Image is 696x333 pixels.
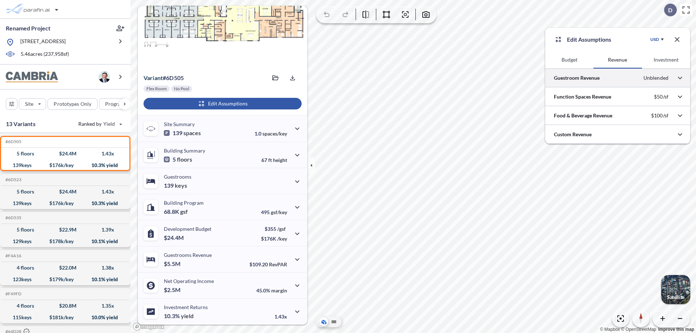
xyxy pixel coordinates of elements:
img: BrandImage [6,71,58,83]
p: Guestrooms Revenue [164,252,212,258]
span: gsf/key [271,209,287,215]
h5: Click to copy the code [4,215,21,220]
p: $5.5M [164,260,182,267]
p: $355 [261,226,287,232]
button: Revenue [593,51,642,68]
span: RevPAR [269,261,287,267]
p: Custom Revenue [554,131,592,138]
p: Satellite [667,294,684,300]
span: Yield [103,120,115,128]
p: $100/sf [651,112,668,119]
button: Budget [545,51,593,68]
p: Investment Returns [164,304,208,310]
p: # 6d505 [144,74,184,82]
span: keys [175,182,187,189]
button: Aerial View [319,317,328,326]
p: 5 [164,156,192,163]
p: [STREET_ADDRESS] [20,38,66,47]
img: Switcher Image [661,275,690,304]
p: $24.4M [164,234,185,241]
h5: Click to copy the code [4,139,21,144]
p: 67 [261,157,287,163]
p: Net Operating Income [164,278,214,284]
p: 45.0% [256,287,287,294]
p: $2.5M [164,286,182,294]
p: Edit Assumptions [567,35,611,44]
p: 5.46 acres ( 237,958 sf) [21,50,69,58]
p: Function Spaces Revenue [554,93,611,100]
a: Mapbox homepage [133,322,165,331]
p: $50/sf [654,93,668,100]
img: user logo [99,71,110,83]
p: 139 [164,182,187,189]
p: Site Summary [164,121,195,127]
p: No Pool [174,86,189,92]
button: Edit Assumptions [144,98,302,109]
p: Building Summary [164,147,205,154]
p: Food & Beverage Revenue [554,112,612,119]
a: OpenStreetMap [621,327,656,332]
p: 10.3% [164,312,194,320]
p: 68.8K [164,208,188,215]
h5: Click to copy the code [4,253,21,258]
button: Ranked by Yield [72,118,127,130]
span: ft [268,157,272,163]
button: Switcher ImageSatellite [661,275,690,304]
p: Flex Room [146,86,167,92]
p: 1.43x [274,313,287,320]
span: spaces/key [262,130,287,137]
span: Variant [144,74,163,81]
h5: Click to copy the code [4,291,21,296]
button: Prototypes Only [47,98,98,110]
p: 495 [261,209,287,215]
span: margin [271,287,287,294]
p: Prototypes Only [54,100,91,108]
button: Site [19,98,46,110]
p: Program [105,100,125,108]
button: Investment [642,51,690,68]
a: Improve this map [658,327,694,332]
p: Development Budget [164,226,211,232]
p: Site [25,100,33,108]
p: $109.20 [249,261,287,267]
p: Renamed Project [6,24,50,32]
p: D [668,7,672,13]
span: /gsf [277,226,286,232]
a: Mapbox [600,327,620,332]
span: floors [177,156,192,163]
p: Guestrooms [164,174,191,180]
h5: Click to copy the code [4,177,21,182]
p: 13 Variants [6,120,36,128]
button: Program [99,98,138,110]
button: Site Plan [330,317,338,326]
span: gsf [180,208,188,215]
p: $176K [261,236,287,242]
span: /key [277,236,287,242]
span: yield [181,312,194,320]
p: 139 [164,129,201,137]
span: spaces [183,129,201,137]
p: 1.0 [254,130,287,137]
p: Building Program [164,200,204,206]
div: USD [650,37,659,42]
span: height [273,157,287,163]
